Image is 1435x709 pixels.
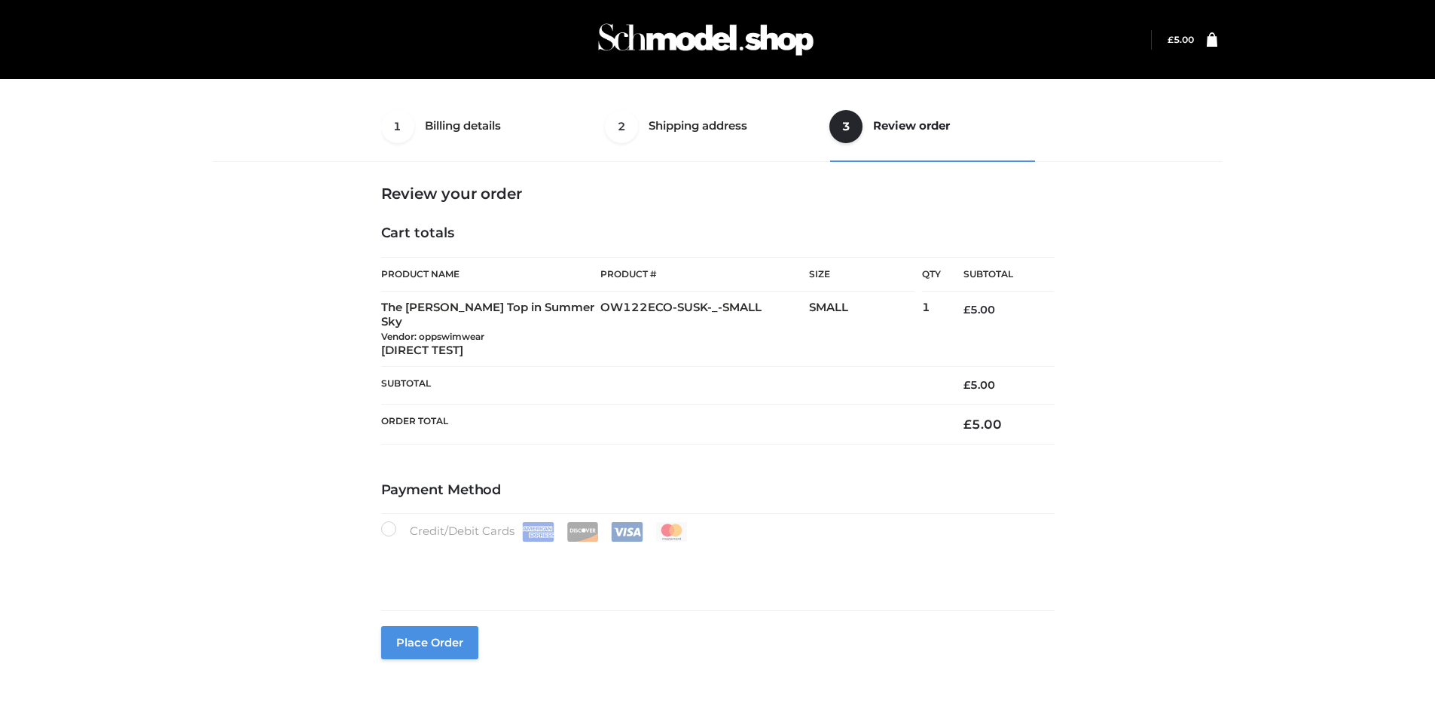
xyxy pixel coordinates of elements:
h4: Payment Method [381,482,1055,499]
th: Subtotal [381,367,942,404]
a: £5.00 [1168,34,1194,45]
iframe: Secure payment input frame [378,539,1052,594]
th: Order Total [381,404,942,444]
img: Discover [566,522,599,542]
td: 1 [922,292,941,367]
td: The [PERSON_NAME] Top in Summer Sky [DIRECT TEST] [381,292,601,367]
bdi: 5.00 [1168,34,1194,45]
img: Amex [522,522,554,542]
h4: Cart totals [381,225,1055,242]
th: Size [809,258,914,292]
td: SMALL [809,292,922,367]
small: Vendor: oppswimwear [381,331,484,342]
img: Visa [611,522,643,542]
span: £ [1168,34,1174,45]
bdi: 5.00 [963,378,995,392]
h3: Review your order [381,185,1055,203]
span: £ [963,378,970,392]
bdi: 5.00 [963,303,995,316]
th: Qty [922,257,941,292]
button: Place order [381,626,478,659]
th: Product Name [381,257,601,292]
img: Schmodel Admin 964 [593,10,819,69]
img: Mastercard [655,522,688,542]
td: OW122ECO-SUSK-_-SMALL [600,292,809,367]
span: £ [963,303,970,316]
th: Subtotal [941,258,1054,292]
span: £ [963,417,972,432]
label: Credit/Debit Cards [381,521,689,542]
bdi: 5.00 [963,417,1002,432]
th: Product # [600,257,809,292]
